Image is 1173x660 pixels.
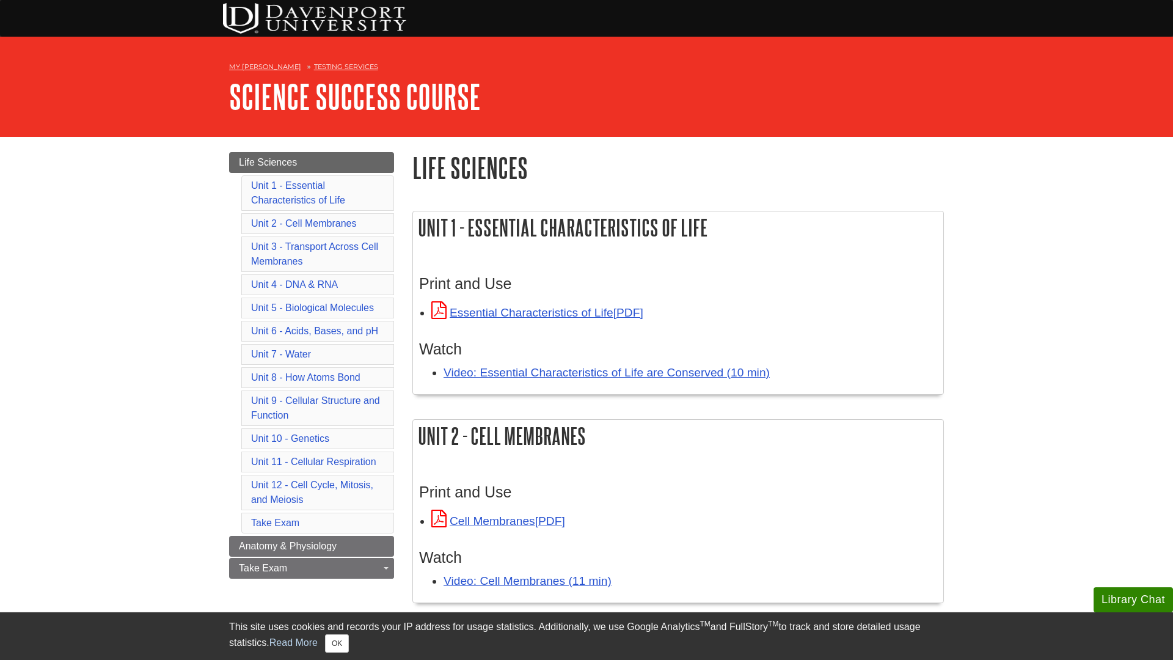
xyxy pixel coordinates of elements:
[229,536,394,557] a: Anatomy & Physiology
[251,457,376,467] a: Unit 11 - Cellular Respiration
[223,3,406,34] img: DU Testing Services
[229,152,394,579] div: Guide Page Menu
[251,480,373,505] a: Unit 12 - Cell Cycle, Mitosis, and Meiosis
[419,340,937,358] h3: Watch
[251,518,299,528] a: Take Exam
[419,549,937,566] h3: Watch
[700,620,710,628] sup: TM
[251,433,329,444] a: Unit 10 - Genetics
[251,241,378,266] a: Unit 3 - Transport Across Cell Membranes
[444,574,612,587] a: Video: Cell Membranes (11 min)
[239,157,297,167] span: Life Sciences
[239,563,287,573] span: Take Exam
[229,62,301,72] a: My [PERSON_NAME]
[768,620,778,628] sup: TM
[251,279,338,290] a: Unit 4 - DNA & RNA
[444,366,770,379] a: Video: Essential Characteristics of Life are Conserved (10 min)
[413,420,943,452] h2: Unit 2 - Cell Membranes
[269,637,318,648] a: Read More
[314,62,378,71] a: Testing Services
[431,306,643,319] a: Link opens in new window
[251,372,360,383] a: Unit 8 - How Atoms Bond
[229,558,394,579] a: Take Exam
[251,395,380,420] a: Unit 9 - Cellular Structure and Function
[251,302,374,313] a: Unit 5 - Biological Molecules
[419,275,937,293] h3: Print and Use
[229,152,394,173] a: Life Sciences
[239,541,337,551] span: Anatomy & Physiology
[229,59,944,78] nav: breadcrumb
[251,180,345,205] a: Unit 1 - Essential Characteristics of Life
[251,349,311,359] a: Unit 7 - Water
[431,515,565,527] a: Link opens in new window
[419,483,937,501] h3: Print and Use
[229,78,481,116] a: Science Success Course
[413,211,943,244] h2: Unit 1 - Essential Characteristics of Life
[251,218,357,229] a: Unit 2 - Cell Membranes
[1094,587,1173,612] button: Library Chat
[229,620,944,653] div: This site uses cookies and records your IP address for usage statistics. Additionally, we use Goo...
[251,326,378,336] a: Unit 6 - Acids, Bases, and pH
[412,152,944,183] h1: Life Sciences
[325,634,349,653] button: Close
